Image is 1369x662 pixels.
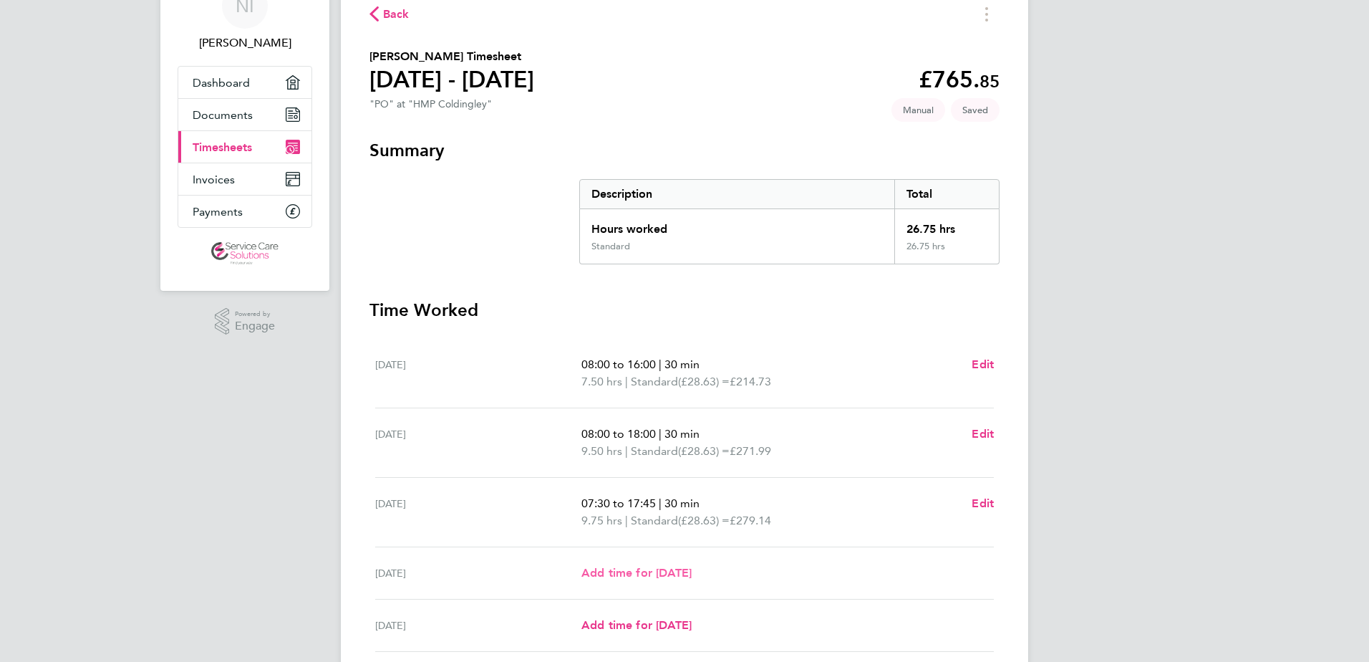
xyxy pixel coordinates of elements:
[678,514,730,527] span: (£28.63) =
[178,131,311,163] a: Timesheets
[178,242,312,265] a: Go to home page
[972,495,994,512] a: Edit
[894,209,999,241] div: 26.75 hrs
[664,427,700,441] span: 30 min
[730,375,771,388] span: £214.73
[580,209,894,241] div: Hours worked
[678,375,730,388] span: (£28.63) =
[581,618,692,632] span: Add time for [DATE]
[193,140,252,154] span: Timesheets
[625,514,628,527] span: |
[730,514,771,527] span: £279.14
[664,496,700,510] span: 30 min
[369,48,534,65] h2: [PERSON_NAME] Timesheet
[631,512,678,529] span: Standard
[178,34,312,52] span: Nicky Innes
[235,320,275,332] span: Engage
[178,196,311,227] a: Payments
[215,308,276,335] a: Powered byEngage
[579,179,1000,264] div: Summary
[972,358,994,371] span: Edit
[581,566,692,580] span: Add time for [DATE]
[580,180,894,208] div: Description
[659,358,662,371] span: |
[894,241,999,264] div: 26.75 hrs
[974,3,1000,25] button: Timesheets Menu
[972,427,994,441] span: Edit
[972,496,994,510] span: Edit
[581,427,656,441] span: 08:00 to 18:00
[369,299,1000,322] h3: Time Worked
[894,180,999,208] div: Total
[178,67,311,98] a: Dashboard
[375,617,581,634] div: [DATE]
[979,71,1000,92] span: 85
[678,444,730,458] span: (£28.63) =
[625,444,628,458] span: |
[730,444,771,458] span: £271.99
[375,356,581,390] div: [DATE]
[383,6,410,23] span: Back
[369,65,534,94] h1: [DATE] - [DATE]
[591,241,630,252] div: Standard
[178,163,311,195] a: Invoices
[375,565,581,582] div: [DATE]
[211,242,279,265] img: servicecare-logo-retina.png
[972,356,994,373] a: Edit
[659,427,662,441] span: |
[919,66,1000,93] app-decimal: £765.
[581,496,656,510] span: 07:30 to 17:45
[972,426,994,443] a: Edit
[369,139,1000,162] h3: Summary
[951,98,1000,122] span: This timesheet is Saved.
[581,444,622,458] span: 9.50 hrs
[178,99,311,130] a: Documents
[193,76,250,90] span: Dashboard
[581,514,622,527] span: 9.75 hrs
[193,173,235,186] span: Invoices
[625,375,628,388] span: |
[664,358,700,371] span: 30 min
[659,496,662,510] span: |
[375,495,581,529] div: [DATE]
[581,375,622,388] span: 7.50 hrs
[235,308,275,320] span: Powered by
[581,565,692,582] a: Add time for [DATE]
[891,98,945,122] span: This timesheet was manually created.
[581,617,692,634] a: Add time for [DATE]
[193,108,253,122] span: Documents
[375,426,581,460] div: [DATE]
[369,98,492,110] div: "PO" at "HMP Coldingley"
[581,358,656,371] span: 08:00 to 16:00
[631,373,678,390] span: Standard
[193,205,243,219] span: Payments
[631,443,678,460] span: Standard
[369,5,410,23] button: Back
